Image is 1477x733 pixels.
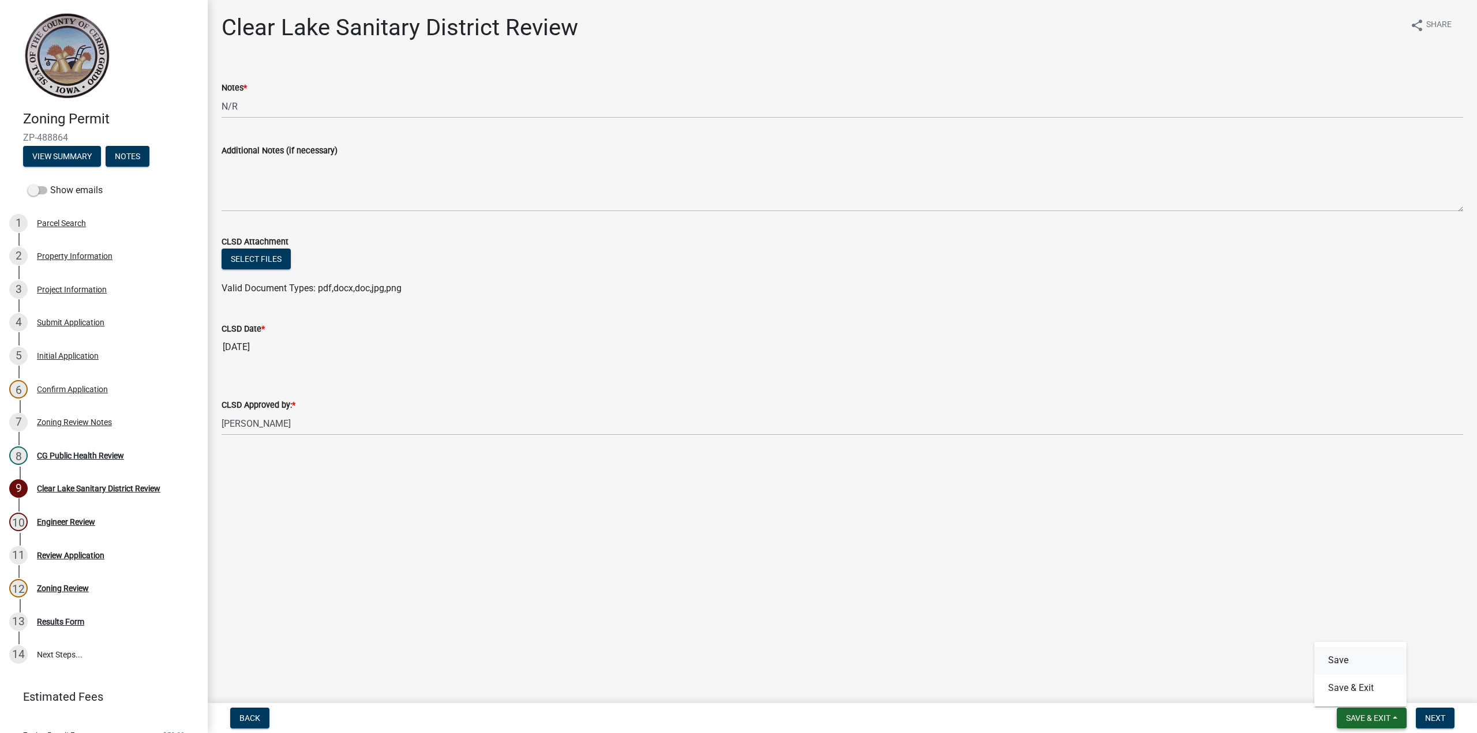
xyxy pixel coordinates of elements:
[1426,18,1452,32] span: Share
[37,452,124,460] div: CG Public Health Review
[239,713,260,723] span: Back
[9,413,28,431] div: 7
[9,612,28,631] div: 13
[37,318,104,326] div: Submit Application
[9,313,28,332] div: 4
[9,247,28,265] div: 2
[37,618,84,626] div: Results Form
[23,111,198,127] h4: Zoning Permit
[37,518,95,526] div: Engineer Review
[1314,646,1407,674] button: Save
[37,551,104,559] div: Review Application
[222,325,265,333] label: CLSD Date
[9,546,28,565] div: 11
[37,418,112,426] div: Zoning Review Notes
[222,14,578,42] h1: Clear Lake Sanitary District Review
[230,708,269,728] button: Back
[37,219,86,227] div: Parcel Search
[9,479,28,498] div: 9
[9,280,28,299] div: 3
[1410,18,1424,32] i: share
[1314,674,1407,702] button: Save & Exit
[9,513,28,531] div: 10
[9,347,28,365] div: 5
[23,12,110,99] img: Cerro Gordo County, Iowa
[9,579,28,597] div: 12
[106,146,149,167] button: Notes
[23,132,185,143] span: ZP-488864
[37,484,160,493] div: Clear Lake Sanitary District Review
[23,152,101,161] wm-modal-confirm: Summary
[37,352,99,360] div: Initial Application
[222,249,291,269] button: Select files
[1425,713,1445,723] span: Next
[1337,708,1407,728] button: Save & Exit
[222,84,247,92] label: Notes
[9,214,28,232] div: 1
[1346,713,1390,723] span: Save & Exit
[28,183,103,197] label: Show emails
[1416,708,1454,728] button: Next
[9,446,28,465] div: 8
[106,152,149,161] wm-modal-confirm: Notes
[222,401,295,409] label: CLSD Approved by:
[222,147,338,155] label: Additional Notes (if necessary)
[37,252,113,260] div: Property Information
[222,238,288,246] label: CLSD Attachment
[1401,14,1461,36] button: shareShare
[9,380,28,399] div: 6
[37,285,107,294] div: Project Information
[222,283,402,294] span: Valid Document Types: pdf,docx,doc,jpg,png
[9,645,28,664] div: 14
[1314,642,1407,706] div: Save & Exit
[23,146,101,167] button: View Summary
[37,584,89,592] div: Zoning Review
[9,685,189,708] a: Estimated Fees
[37,385,108,393] div: Confirm Application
